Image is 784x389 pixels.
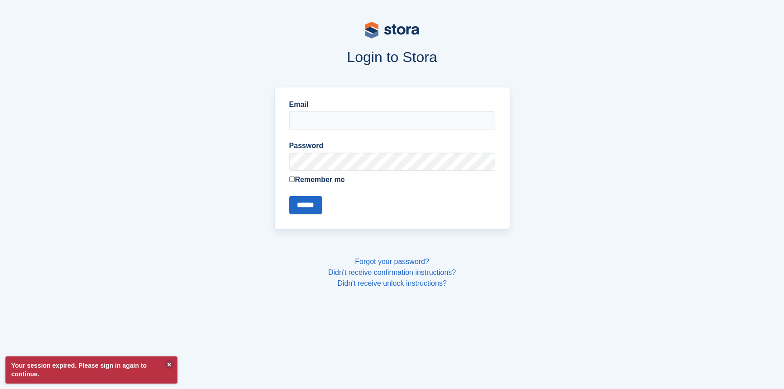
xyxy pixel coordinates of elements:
[289,174,495,185] label: Remember me
[289,140,495,151] label: Password
[101,49,683,65] h1: Login to Stora
[355,258,429,265] a: Forgot your password?
[337,279,446,287] a: Didn't receive unlock instructions?
[289,176,295,182] input: Remember me
[365,22,419,38] img: stora-logo-53a41332b3708ae10de48c4981b4e9114cc0af31d8433b30ea865607fb682f29.svg
[5,356,177,384] p: Your session expired. Please sign in again to continue.
[328,269,456,276] a: Didn't receive confirmation instructions?
[289,99,495,110] label: Email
